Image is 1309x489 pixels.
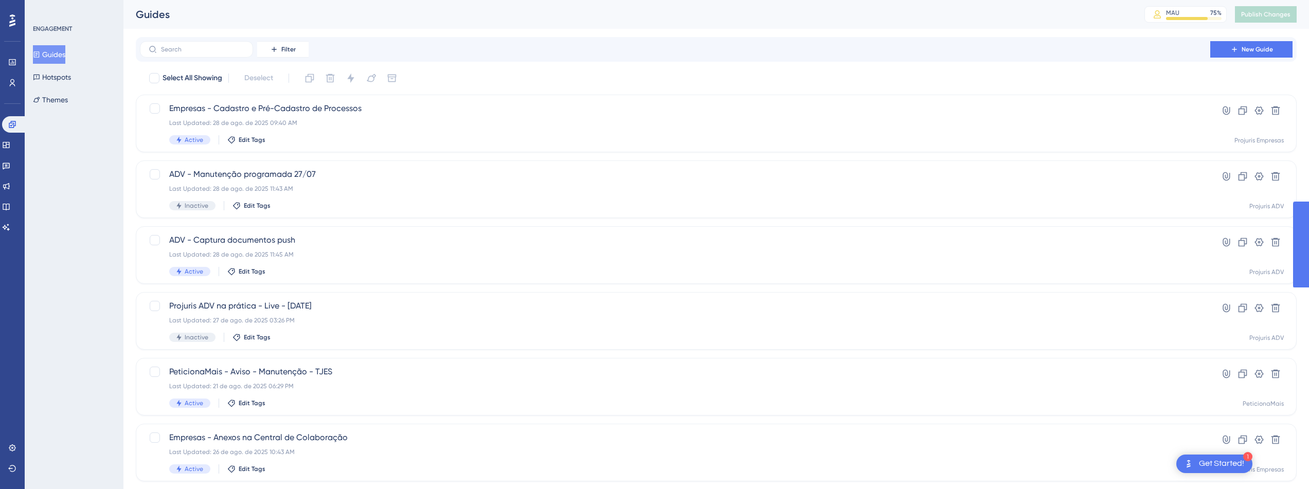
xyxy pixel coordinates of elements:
span: Deselect [244,72,273,84]
span: Inactive [185,202,208,210]
div: Last Updated: 27 de ago. de 2025 03:26 PM [169,316,1181,324]
button: Edit Tags [227,399,265,407]
iframe: UserGuiding AI Assistant Launcher [1266,448,1297,479]
div: Last Updated: 26 de ago. de 2025 10:43 AM [169,448,1181,456]
input: Search [161,46,244,53]
span: Select All Showing [163,72,222,84]
span: ADV - Manutenção programada 27/07 [169,168,1181,180]
div: Guides [136,7,1119,22]
div: Last Updated: 28 de ago. de 2025 11:43 AM [169,185,1181,193]
span: Empresas - Anexos na Central de Colaboração [169,431,1181,444]
div: PeticionaMais [1243,400,1284,408]
button: Guides [33,45,65,64]
div: 75 % [1210,9,1222,17]
span: Inactive [185,333,208,341]
span: Edit Tags [244,333,271,341]
span: Edit Tags [239,267,265,276]
span: Edit Tags [239,136,265,144]
span: Active [185,136,203,144]
span: Edit Tags [239,399,265,407]
div: MAU [1166,9,1179,17]
div: Last Updated: 28 de ago. de 2025 09:40 AM [169,119,1181,127]
div: Projuris ADV [1249,268,1284,276]
button: Edit Tags [227,267,265,276]
span: Filter [281,45,296,53]
button: Deselect [235,69,282,87]
button: Edit Tags [227,465,265,473]
button: Hotspots [33,68,71,86]
span: Active [185,267,203,276]
span: Edit Tags [244,202,271,210]
button: Edit Tags [232,202,271,210]
button: Edit Tags [227,136,265,144]
div: ENGAGEMENT [33,25,72,33]
div: Open Get Started! checklist, remaining modules: 1 [1176,455,1252,473]
div: Projuris Empresas [1234,136,1284,144]
button: Themes [33,90,68,109]
div: Projuris ADV [1249,202,1284,210]
span: Empresas - Cadastro e Pré-Cadastro de Processos [169,102,1181,115]
span: Active [185,465,203,473]
span: New Guide [1242,45,1273,53]
button: Edit Tags [232,333,271,341]
img: launcher-image-alternative-text [1182,458,1195,470]
div: 1 [1243,452,1252,461]
span: Active [185,399,203,407]
span: Publish Changes [1241,10,1290,19]
button: New Guide [1210,41,1293,58]
div: Last Updated: 28 de ago. de 2025 11:45 AM [169,250,1181,259]
div: Get Started! [1199,458,1244,469]
span: PeticionaMais - Aviso - Manutenção - TJES [169,366,1181,378]
div: Projuris ADV [1249,334,1284,342]
div: Projuris Empresas [1234,465,1284,474]
div: Last Updated: 21 de ago. de 2025 06:29 PM [169,382,1181,390]
span: Edit Tags [239,465,265,473]
button: Publish Changes [1235,6,1297,23]
span: ADV - Captura documentos push [169,234,1181,246]
button: Filter [257,41,309,58]
span: Projuris ADV na prática - Live - [DATE] [169,300,1181,312]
